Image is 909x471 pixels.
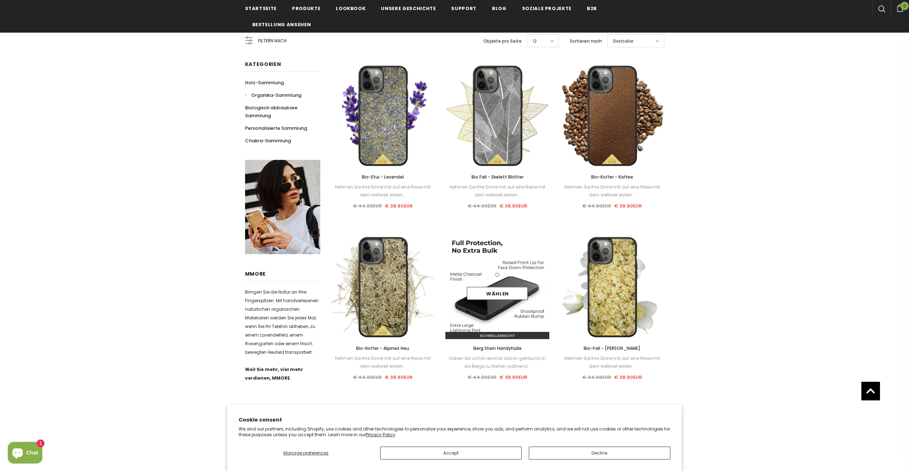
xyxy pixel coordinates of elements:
[245,122,307,134] a: Personalisierte Sammlung
[252,21,311,28] span: Bestellung ansehen
[353,374,382,381] span: € 44.90EUR
[560,183,664,199] div: Nehmen Sie Ihre Sinne mit auf eine Reise mit dem weltweit ersten...
[445,355,549,370] div: Haben Sie schon einmal davon geträumt, in die Berge zu fliehen, während...
[245,61,281,68] span: Kategorien
[560,173,664,181] a: Bio-Koffer - Kaffee
[613,38,633,45] span: Bestseller
[584,345,640,351] span: Bio-Fall - [PERSON_NAME]
[473,345,522,351] span: Berg Stein Handyhülle
[353,203,382,209] span: € 44.90EUR
[560,344,664,352] a: Bio-Fall - [PERSON_NAME]
[385,203,413,209] span: € 38.90EUR
[499,203,527,209] span: € 38.90EUR
[582,203,611,209] span: € 44.90EUR
[381,5,436,12] span: Unsere Geschichte
[245,89,301,101] a: Organika-Sammlung
[499,374,527,381] span: € 38.90EUR
[570,38,602,45] label: Sortieren nach
[245,79,284,86] span: Holz-Sammlung
[492,5,507,12] span: Blog
[560,355,664,370] div: Nehmen Sie Ihre Sinne mit auf eine Reise mit dem weltweit ersten...
[480,333,515,338] span: Schnellansicht
[529,447,670,460] button: Decline
[468,203,497,209] span: € 44.90EUR
[252,16,311,32] a: Bestellung ansehen
[239,447,373,460] button: Manage preferences
[283,450,329,456] span: Manage preferences
[245,101,312,122] a: Biologisch abbaubare Sammlung
[614,374,642,381] span: € 38.90EUR
[245,366,303,381] strong: Weil Sie mehr, viel mehr verdienen, MMORE.
[445,332,549,339] a: Schnellansicht
[614,203,642,209] span: € 38.90EUR
[356,345,409,351] span: Bio-Koffer - Alpines Heu
[239,426,670,437] p: We and our partners, including Shopify, use cookies and other technologies to personalize your ex...
[245,137,291,144] span: Chakra-Sammlung
[445,183,549,199] div: Nehmen Sie Ihre Sinne mit auf eine Reise mit dem weltweit ersten...
[292,5,320,12] span: Produkte
[445,235,549,339] img: All Natural Sparkling Stone Material Up Close
[331,344,435,352] a: Bio-Koffer - Alpines Heu
[6,442,44,465] inbox-online-store-chat: Shopify online store chat
[239,416,670,424] h2: Cookie consent
[245,288,320,357] p: Bringen Sie die Natur an Ihre Fingerspitzen. Mit handverlesenen natürlichen organischen Materiali...
[331,173,435,181] a: Bio-Etui - Lavendel
[336,5,365,12] span: Lookbook
[245,125,307,132] span: Personalisierte Sammlung
[445,344,549,352] a: Berg Stein Handyhülle
[472,174,523,180] span: Bio Fall - Skelett Blätter
[245,134,291,147] a: Chakra-Sammlung
[245,5,277,12] span: Startseite
[445,173,549,181] a: Bio Fall - Skelett Blätter
[587,5,597,12] span: B2B
[385,374,413,381] span: € 38.90EUR
[331,355,435,370] div: Nehmen Sie Ihre Sinne mit auf eine Reise mit dem weltweit ersten...
[251,92,301,99] span: Organika-Sammlung
[362,174,404,180] span: Bio-Etui - Lavendel
[900,2,909,10] span: 0
[467,287,528,300] a: Wählen
[468,374,497,381] span: € 44.90EUR
[245,104,297,119] span: Biologisch abbaubare Sammlung
[591,174,633,180] span: Bio-Koffer - Kaffee
[380,447,522,460] button: Accept
[331,183,435,199] div: Nehmen Sie Ihre Sinne mit auf eine Reise mit dem weltweit ersten...
[582,374,611,381] span: € 44.90EUR
[522,5,571,12] span: Soziale Projekte
[245,76,284,89] a: Holz-Sammlung
[533,38,537,45] span: 12
[258,37,287,45] span: Filtern nach
[451,5,477,12] span: Support
[366,432,395,438] a: Privacy Policy
[245,270,266,277] span: MMORE
[891,3,909,12] a: 0
[483,38,522,45] label: Objekte pro Seite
